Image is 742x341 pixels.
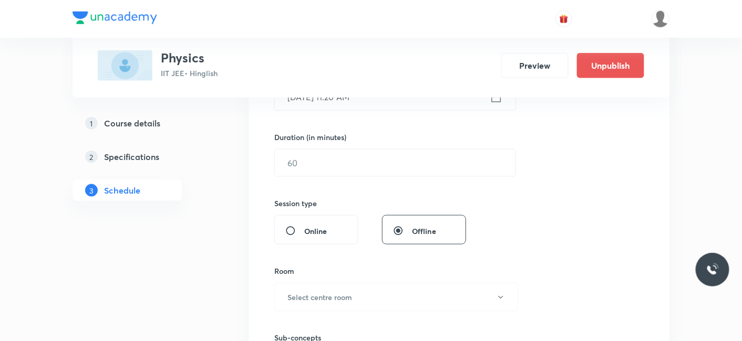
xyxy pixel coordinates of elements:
[555,10,572,27] button: avatar
[104,151,159,163] h5: Specifications
[73,146,215,167] a: 2Specifications
[98,50,152,81] img: 50AC17DD-BAB9-4072-8B6F-F061A4D8669E_plus.png
[274,283,518,312] button: Select centre room
[104,117,160,130] h5: Course details
[161,68,218,79] p: IIT JEE • Hinglish
[161,50,218,66] h3: Physics
[652,10,669,28] img: Mukesh Gupta
[501,53,569,78] button: Preview
[274,265,294,276] h6: Room
[104,184,140,197] h5: Schedule
[559,14,569,24] img: avatar
[85,151,98,163] p: 2
[274,198,317,209] h6: Session type
[274,132,346,143] h6: Duration (in minutes)
[412,226,436,237] span: Offline
[73,12,157,27] a: Company Logo
[706,263,719,276] img: ttu
[85,117,98,130] p: 1
[304,226,327,237] span: Online
[577,53,644,78] button: Unpublish
[73,113,215,134] a: 1Course details
[85,184,98,197] p: 3
[73,12,157,24] img: Company Logo
[287,292,352,303] h6: Select centre room
[275,150,516,176] input: 60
